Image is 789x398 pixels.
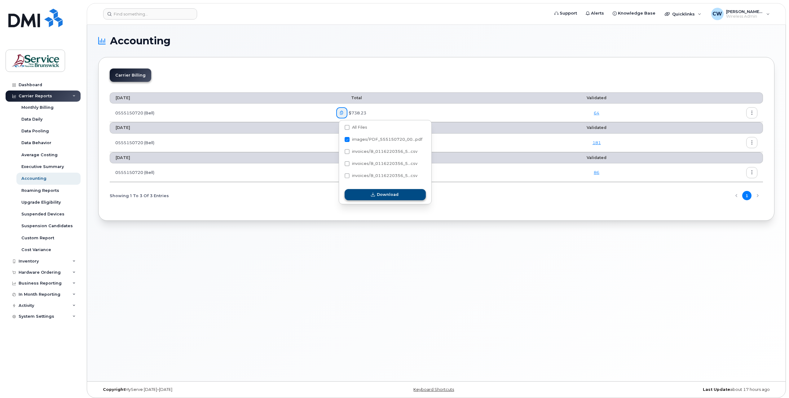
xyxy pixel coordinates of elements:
button: Download [345,189,426,200]
th: Validated [528,122,665,133]
th: [DATE] [110,92,331,104]
span: Showing 1 To 3 Of 3 Entries [110,191,169,200]
span: Total [336,125,362,130]
span: Total [336,155,362,160]
span: invoices/B_0116220356_5...csv [352,173,417,178]
span: Accounting [110,36,170,46]
td: 0555150720 (Bell) [110,104,331,122]
strong: Last Update [703,387,730,392]
th: Validated [528,92,665,104]
span: invoices/B_0116220356_5...csv [352,161,417,166]
a: 181 [593,140,601,145]
div: MyServe [DATE]–[DATE] [98,387,324,392]
span: invoices/B_0116220356_5...csv [352,149,417,154]
span: images/PDF_555150720_00...pdf [352,137,422,142]
span: invoices/B_0116220356_555150720_20082025_ACC.csv [345,150,417,155]
span: All Files [352,125,367,130]
a: 64 [594,110,599,115]
div: about 17 hours ago [549,387,774,392]
td: 0555150720 (Bell) [110,163,331,182]
th: [DATE] [110,152,331,163]
span: invoices/B_0116220356_555150720_20082025_MOB.csv [345,162,417,167]
td: 0555150720 (Bell) [110,134,331,152]
span: Download [377,192,399,197]
span: $738.23 [347,110,366,116]
span: images/PDF_555150720_007_0000000000.pdf [345,138,422,143]
a: Keyboard Shortcuts [413,387,454,392]
span: Total [336,95,362,100]
button: Page 1 [742,191,752,200]
th: [DATE] [110,122,331,133]
a: PDF_555150720_005_0000000000.pdf [336,167,348,178]
a: 86 [594,170,599,175]
th: Validated [528,152,665,163]
span: invoices/B_0116220356_555150720_20082025_DTL.csv [345,175,417,179]
strong: Copyright [103,387,125,392]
